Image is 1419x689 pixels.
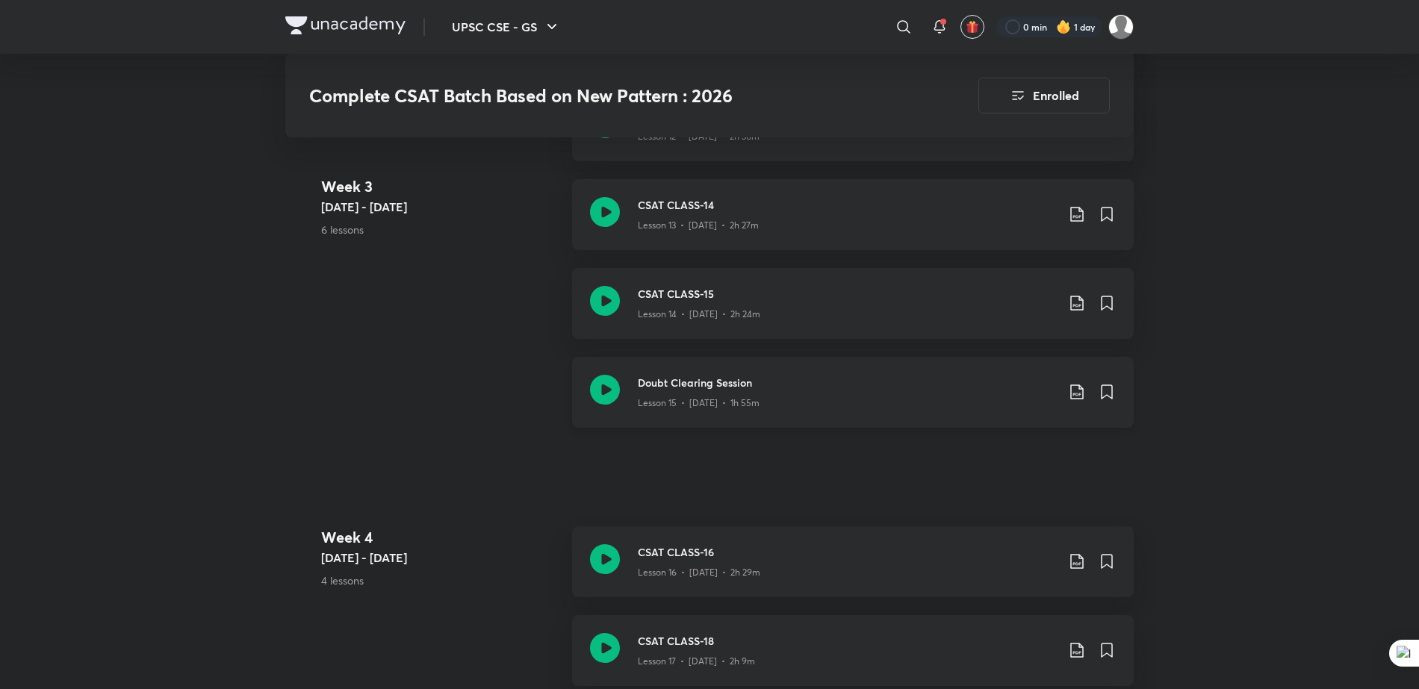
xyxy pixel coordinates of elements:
h3: Doubt Clearing Session [638,375,1056,390]
h3: CSAT CLASS-18 [638,633,1056,649]
p: Lesson 17 • [DATE] • 2h 9m [638,655,755,668]
a: Doubt Clearing SessionLesson 15 • [DATE] • 1h 55m [572,357,1134,446]
h5: [DATE] - [DATE] [321,198,560,216]
h3: Complete CSAT Batch Based on New Pattern : 2026 [309,85,894,107]
h5: [DATE] - [DATE] [321,549,560,567]
p: Lesson 15 • [DATE] • 1h 55m [638,396,760,410]
p: Lesson 13 • [DATE] • 2h 27m [638,219,759,232]
h4: Week 4 [321,526,560,549]
img: Company Logo [285,16,406,34]
button: Enrolled [978,78,1110,113]
p: 4 lessons [321,573,560,588]
img: streak [1056,19,1071,34]
h3: CSAT CLASS-14 [638,197,1056,213]
a: Company Logo [285,16,406,38]
button: avatar [960,15,984,39]
h3: CSAT CLASS-16 [638,544,1056,560]
h3: CSAT CLASS-15 [638,286,1056,302]
p: 6 lessons [321,222,560,237]
a: CSAT CLASS-16Lesson 16 • [DATE] • 2h 29m [572,526,1134,615]
p: Lesson 16 • [DATE] • 2h 29m [638,566,760,579]
h4: Week 3 [321,175,560,198]
p: Lesson 14 • [DATE] • 2h 24m [638,308,760,321]
button: UPSC CSE - GS [443,12,570,42]
img: avatar [966,20,979,34]
img: Ayushi Singh [1108,14,1134,40]
a: CSAT CLASS-14Lesson 13 • [DATE] • 2h 27m [572,179,1134,268]
a: CSAT CLASS-15Lesson 14 • [DATE] • 2h 24m [572,268,1134,357]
